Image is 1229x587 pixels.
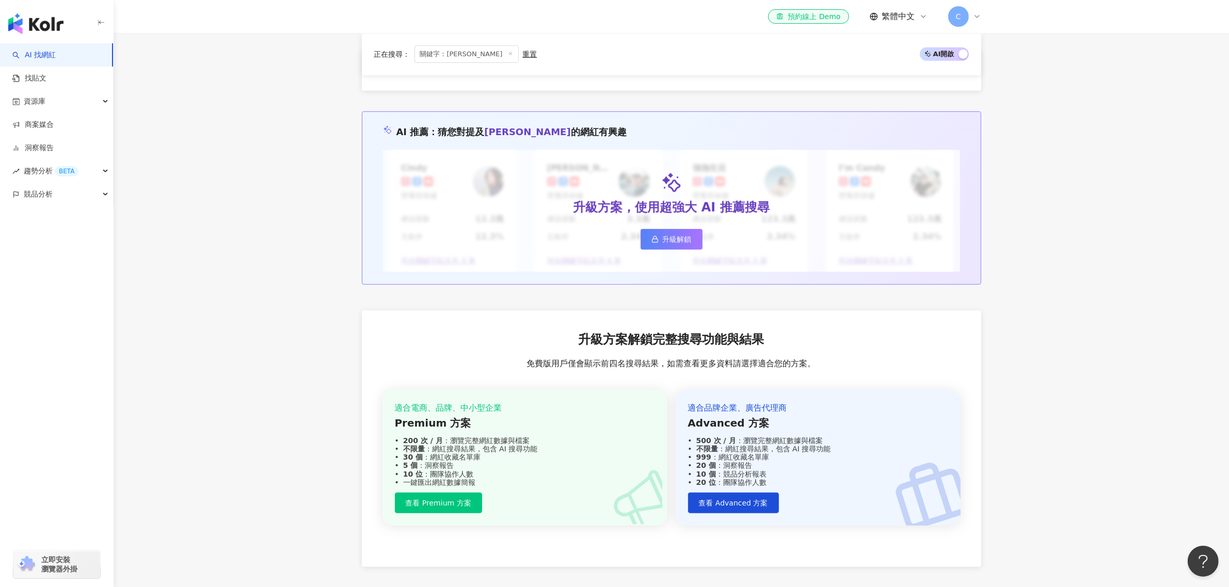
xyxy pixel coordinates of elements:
a: 洞察報告 [12,143,54,153]
div: ：洞察報告 [688,461,948,469]
div: ：團隊協作人數 [395,470,655,478]
div: ：網紅搜尋結果，包含 AI 搜尋功能 [688,445,948,453]
span: C [956,11,961,22]
div: 一鍵匯出網紅數據簡報 [395,478,655,486]
img: chrome extension [17,556,37,573]
div: ：洞察報告 [395,461,655,469]
div: AI 推薦 ： [396,125,627,138]
strong: 10 個 [696,470,716,478]
img: logo [8,13,63,34]
a: 商案媒合 [12,120,54,130]
strong: 5 個 [403,461,418,469]
span: 免費版用戶僅會顯示前四名搜尋結果，如需查看更多資料請選擇適合您的方案。 [527,358,816,369]
div: ：網紅收藏名單庫 [688,453,948,461]
span: 資源庫 [24,90,45,113]
span: 猜您對提及 的網紅有興趣 [438,126,626,137]
a: 升級解鎖 [641,229,703,250]
div: 重置 [523,50,537,58]
span: [PERSON_NAME] [484,126,570,137]
div: 適合電商、品牌、中小型企業 [395,402,655,414]
iframe: Help Scout Beacon - Open [1188,546,1219,577]
strong: 10 位 [403,470,423,478]
a: chrome extension立即安裝 瀏覽器外掛 [13,550,100,578]
button: 查看 Advanced 方案 [688,493,779,513]
strong: 30 個 [403,453,423,461]
strong: 500 次 / 月 [696,436,736,445]
span: 正在搜尋 ： [374,50,410,58]
span: 關鍵字：[PERSON_NAME] [414,45,519,63]
span: 升級方案解鎖完整搜尋功能與結果 [579,331,764,349]
span: 競品分析 [24,183,53,206]
span: 升級解鎖 [663,235,692,243]
strong: 999 [696,453,711,461]
div: Premium 方案 [395,416,655,430]
span: 立即安裝 瀏覽器外掛 [41,555,77,574]
div: ：瀏覽完整網紅數據與檔案 [395,436,655,445]
strong: 20 位 [696,478,716,486]
span: 繁體中文 [882,11,915,22]
span: 查看 Advanced 方案 [699,499,768,507]
span: rise [12,168,20,175]
div: ：網紅收藏名單庫 [395,453,655,461]
strong: 20 個 [696,461,716,469]
a: 找貼文 [12,73,46,84]
div: 升級方案，使用超強大 AI 推薦搜尋 [573,199,769,217]
a: searchAI 找網紅 [12,50,56,60]
button: 查看 Premium 方案 [395,493,482,513]
strong: 200 次 / 月 [403,436,443,445]
div: ：瀏覽完整網紅數據與檔案 [688,436,948,445]
strong: 不限量 [403,445,425,453]
a: 預約線上 Demo [768,9,849,24]
div: 適合品牌企業、廣告代理商 [688,402,948,414]
div: 預約線上 Demo [776,11,840,22]
span: 趨勢分析 [24,159,78,183]
div: Advanced 方案 [688,416,948,430]
div: ：團隊協作人數 [688,478,948,486]
div: BETA [55,166,78,176]
div: ：網紅搜尋結果，包含 AI 搜尋功能 [395,445,655,453]
div: ：競品分析報表 [688,470,948,478]
strong: 不限量 [696,445,718,453]
span: 查看 Premium 方案 [406,499,471,507]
